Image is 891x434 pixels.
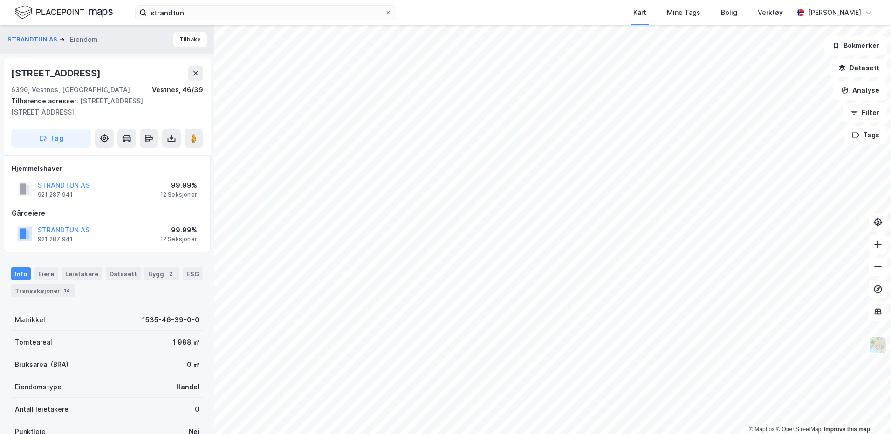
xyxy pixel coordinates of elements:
[12,208,203,219] div: Gårdeiere
[142,314,199,325] div: 1535-46-39-0-0
[824,36,887,55] button: Bokmerker
[147,6,384,20] input: Søk på adresse, matrikkel, gårdeiere, leietakere eller personer
[11,66,103,81] div: [STREET_ADDRESS]
[34,267,58,280] div: Eiere
[11,129,91,148] button: Tag
[833,81,887,100] button: Analyse
[11,97,80,105] span: Tilhørende adresser:
[824,426,870,433] a: Improve this map
[11,284,75,297] div: Transaksjoner
[843,103,887,122] button: Filter
[7,35,59,44] button: STRANDTUN AS
[152,84,203,95] div: Vestnes, 46/39
[808,7,861,18] div: [PERSON_NAME]
[749,426,774,433] a: Mapbox
[144,267,179,280] div: Bygg
[38,236,73,243] div: 921 287 941
[15,314,45,325] div: Matrikkel
[160,236,197,243] div: 12 Seksjoner
[160,180,197,191] div: 99.99%
[173,32,207,47] button: Tilbake
[830,59,887,77] button: Datasett
[15,381,62,393] div: Eiendomstype
[758,7,783,18] div: Verktøy
[166,269,175,278] div: 2
[187,359,199,370] div: 0 ㎡
[106,267,141,280] div: Datasett
[844,389,891,434] div: Kontrollprogram for chat
[183,267,203,280] div: ESG
[15,337,52,348] div: Tomteareal
[173,337,199,348] div: 1 988 ㎡
[12,163,203,174] div: Hjemmelshaver
[15,404,69,415] div: Antall leietakere
[11,84,130,95] div: 6390, Vestnes, [GEOGRAPHIC_DATA]
[160,224,197,236] div: 99.99%
[15,359,69,370] div: Bruksareal (BRA)
[11,95,196,118] div: [STREET_ADDRESS], [STREET_ADDRESS]
[776,426,821,433] a: OpenStreetMap
[38,191,73,198] div: 921 287 941
[62,286,72,295] div: 14
[844,126,887,144] button: Tags
[62,267,102,280] div: Leietakere
[844,389,891,434] iframe: Chat Widget
[667,7,700,18] div: Mine Tags
[721,7,737,18] div: Bolig
[869,336,887,354] img: Z
[176,381,199,393] div: Handel
[15,4,113,20] img: logo.f888ab2527a4732fd821a326f86c7f29.svg
[160,191,197,198] div: 12 Seksjoner
[195,404,199,415] div: 0
[11,267,31,280] div: Info
[633,7,646,18] div: Kart
[70,34,98,45] div: Eiendom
